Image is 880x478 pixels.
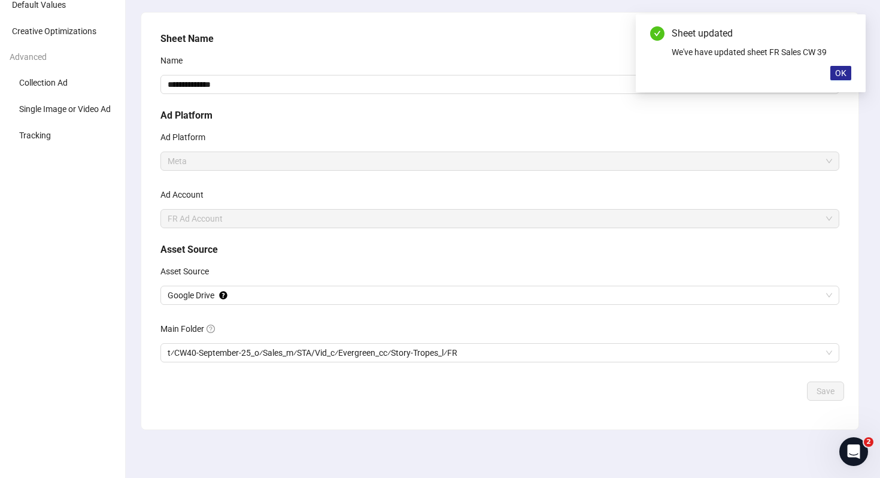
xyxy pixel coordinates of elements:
div: We've have updated sheet FR Sales CW 39 [672,46,851,59]
label: Name [160,51,190,70]
label: Main Folder [160,319,223,338]
span: Collection Ad [19,78,68,87]
span: Google Drive [168,286,832,304]
span: question-circle [207,325,215,333]
button: Save [807,382,844,401]
span: check-circle [650,26,664,41]
button: OK [830,66,851,80]
span: FR Ad Account [168,210,832,228]
h5: Sheet Name [160,32,839,46]
span: Single Image or Video Ad [19,104,111,114]
div: Tooltip anchor [218,290,229,301]
a: Close [838,26,851,40]
span: OK [835,68,846,78]
label: Ad Account [160,185,211,204]
div: Sheet updated [672,26,851,41]
input: Name [160,75,839,94]
h5: Asset Source [160,243,839,257]
label: Ad Platform [160,128,213,147]
iframe: Intercom live chat [839,437,868,466]
span: 2 [864,437,873,447]
span: Meta [168,152,832,170]
h5: Ad Platform [160,108,839,123]
label: Asset Source [160,262,217,281]
span: Creative Optimizations [12,26,96,36]
span: t⁄CW40-September-25_o⁄Sales_m⁄STA/Vid_c⁄Evergreen_cc⁄Story-Tropes_l⁄FR [168,344,832,362]
span: Tracking [19,131,51,140]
